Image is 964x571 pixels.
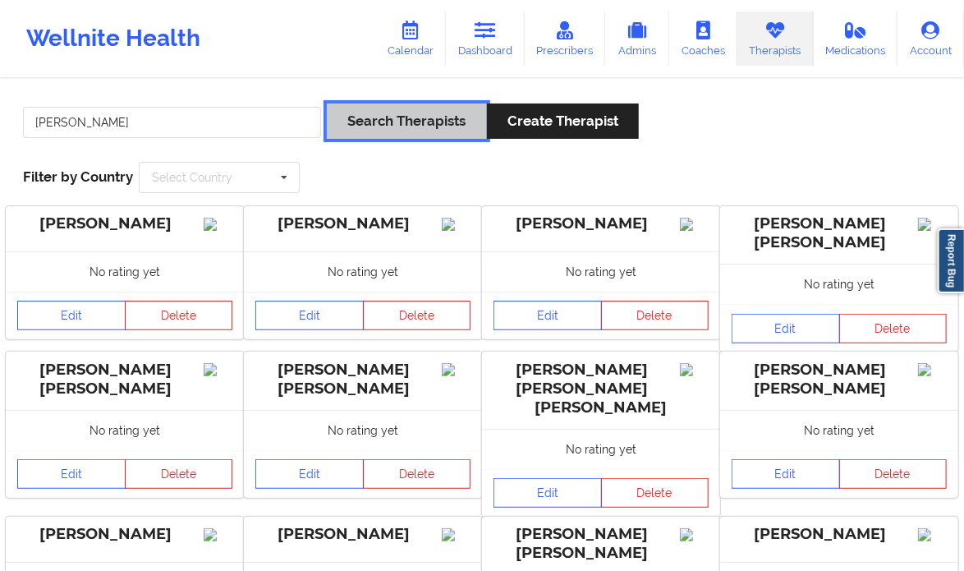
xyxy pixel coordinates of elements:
[669,12,737,66] a: Coaches
[732,214,947,252] div: [PERSON_NAME] [PERSON_NAME]
[17,214,232,233] div: [PERSON_NAME]
[6,251,244,292] div: No rating yet
[446,12,525,66] a: Dashboard
[442,363,471,376] img: Image%2Fplaceholer-image.png
[938,228,964,293] a: Report Bug
[732,361,947,398] div: [PERSON_NAME] [PERSON_NAME]
[244,251,482,292] div: No rating yet
[605,12,669,66] a: Admins
[204,363,232,376] img: Image%2Fplaceholer-image.png
[680,528,709,541] img: Image%2Fplaceholer-image.png
[204,218,232,231] img: Image%2Fplaceholer-image.png
[732,314,840,343] a: Edit
[125,459,233,489] button: Delete
[327,104,486,139] button: Search Therapists
[23,168,133,185] span: Filter by Country
[720,264,958,304] div: No rating yet
[720,410,958,450] div: No rating yet
[6,410,244,450] div: No rating yet
[17,361,232,398] div: [PERSON_NAME] [PERSON_NAME]
[442,218,471,231] img: Image%2Fplaceholer-image.png
[17,301,126,330] a: Edit
[363,301,471,330] button: Delete
[493,478,602,508] a: Edit
[918,218,947,231] img: Image%2Fplaceholer-image.png
[680,363,709,376] img: Image%2Fplaceholer-image.png
[839,459,948,489] button: Delete
[601,478,709,508] button: Delete
[363,459,471,489] button: Delete
[255,459,364,489] a: Edit
[493,361,709,417] div: [PERSON_NAME] [PERSON_NAME] [PERSON_NAME]
[442,528,471,541] img: Image%2Fplaceholer-image.png
[487,104,639,139] button: Create Therapist
[737,12,814,66] a: Therapists
[918,363,947,376] img: Image%2Fplaceholer-image.png
[732,525,947,544] div: [PERSON_NAME]
[255,361,471,398] div: [PERSON_NAME] [PERSON_NAME]
[897,12,964,66] a: Account
[680,218,709,231] img: Image%2Fplaceholer-image.png
[244,410,482,450] div: No rating yet
[525,12,606,66] a: Prescribers
[918,528,947,541] img: Image%2Fplaceholer-image.png
[482,251,720,292] div: No rating yet
[601,301,709,330] button: Delete
[125,301,233,330] button: Delete
[493,301,602,330] a: Edit
[152,172,232,183] div: Select Country
[17,525,232,544] div: [PERSON_NAME]
[482,429,720,469] div: No rating yet
[814,12,898,66] a: Medications
[255,301,364,330] a: Edit
[732,459,840,489] a: Edit
[255,525,471,544] div: [PERSON_NAME]
[839,314,948,343] button: Delete
[17,459,126,489] a: Edit
[493,525,709,563] div: [PERSON_NAME] [PERSON_NAME]
[375,12,446,66] a: Calendar
[493,214,709,233] div: [PERSON_NAME]
[23,107,321,138] input: Search Keywords
[255,214,471,233] div: [PERSON_NAME]
[204,528,232,541] img: Image%2Fplaceholer-image.png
